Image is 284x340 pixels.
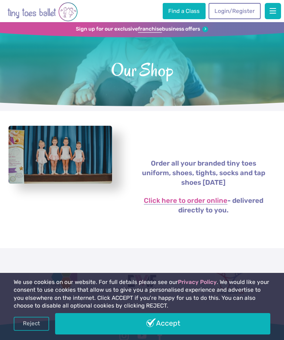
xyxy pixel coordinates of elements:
[9,126,112,184] a: View full-size image
[55,313,270,334] a: Accept
[7,1,78,22] img: tiny toes ballet
[163,3,206,19] a: Find a Class
[138,26,162,33] strong: franchise
[76,26,208,33] a: Sign up for our exclusivefranchisebusiness offers
[209,3,260,19] a: Login/Register
[10,59,275,80] span: Our Shop
[131,159,275,188] p: Order all your branded tiny toes uniform, shoes, tights, socks and tap shoes [DATE]
[14,317,49,331] a: Reject
[14,278,270,310] p: We use cookies on our website. For full details please see our . We would like your consent to us...
[144,197,227,205] a: Click here to order online
[131,196,275,215] p: - delivered directly to you.
[178,279,217,285] a: Privacy Policy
